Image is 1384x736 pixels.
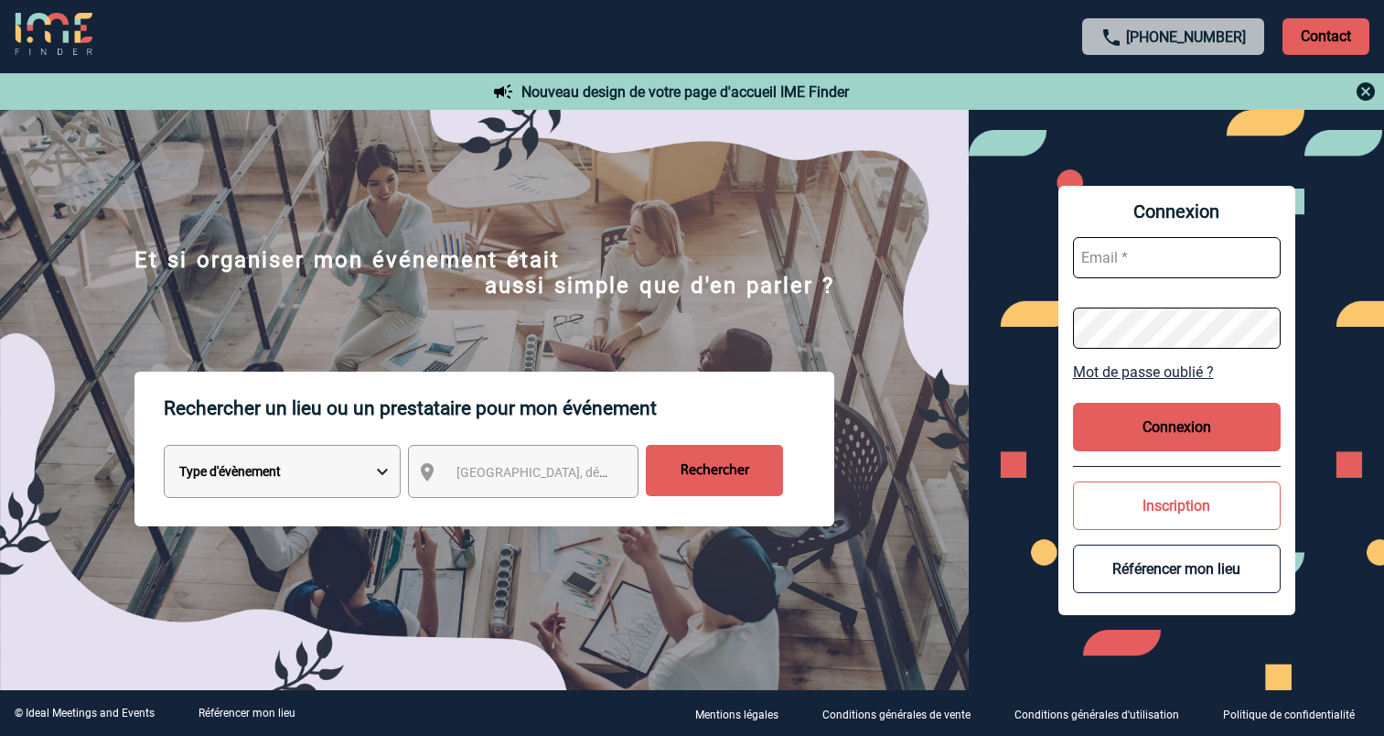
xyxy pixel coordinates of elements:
[1100,27,1122,49] img: call-24-px.png
[1014,709,1179,721] p: Conditions générales d'utilisation
[1000,705,1208,722] a: Conditions générales d'utilisation
[1073,545,1281,593] button: Référencer mon lieu
[808,705,1000,722] a: Conditions générales de vente
[1223,709,1355,721] p: Politique de confidentialité
[1126,28,1246,46] a: [PHONE_NUMBER]
[164,372,834,445] p: Rechercher un lieu ou un prestataire pour mon événement
[822,709,971,721] p: Conditions générales de vente
[1073,200,1281,222] span: Connexion
[1073,363,1281,381] a: Mot de passe oublié ?
[646,445,783,496] input: Rechercher
[695,709,778,721] p: Mentions légales
[198,707,295,720] a: Référencer mon lieu
[456,465,711,480] span: [GEOGRAPHIC_DATA], département, région...
[681,705,808,722] a: Mentions légales
[1073,403,1281,451] button: Connexion
[15,707,155,720] div: © Ideal Meetings and Events
[1073,482,1281,530] button: Inscription
[1208,705,1384,722] a: Politique de confidentialité
[1073,237,1281,278] input: Email *
[1282,18,1369,55] p: Contact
